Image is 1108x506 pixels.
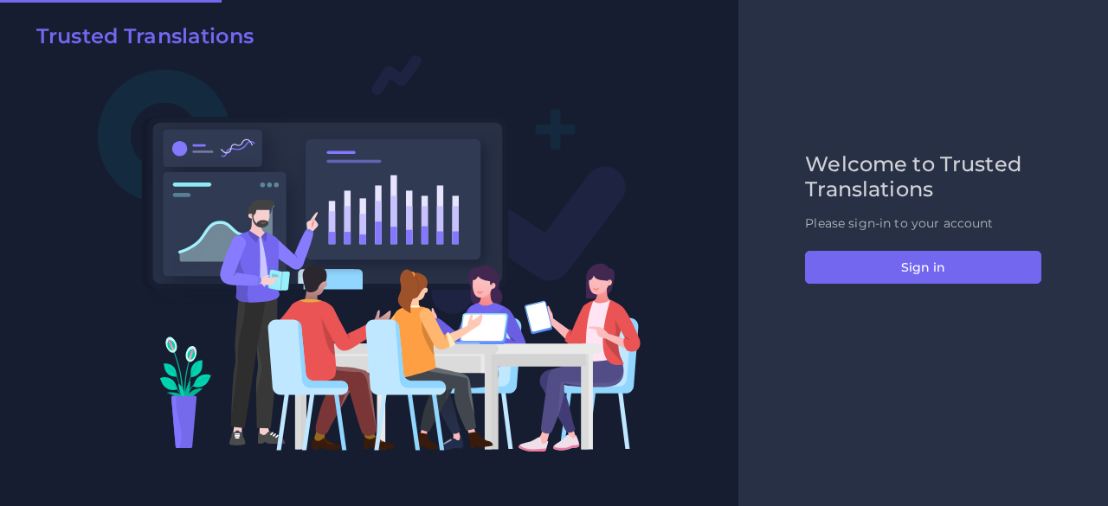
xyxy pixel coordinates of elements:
h2: Trusted Translations [36,24,254,49]
button: Sign in [805,251,1041,284]
h2: Welcome to Trusted Translations [805,152,1041,202]
p: Please sign-in to your account [805,215,1041,233]
a: Trusted Translations [24,24,254,55]
img: Login V2 [97,54,641,452]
